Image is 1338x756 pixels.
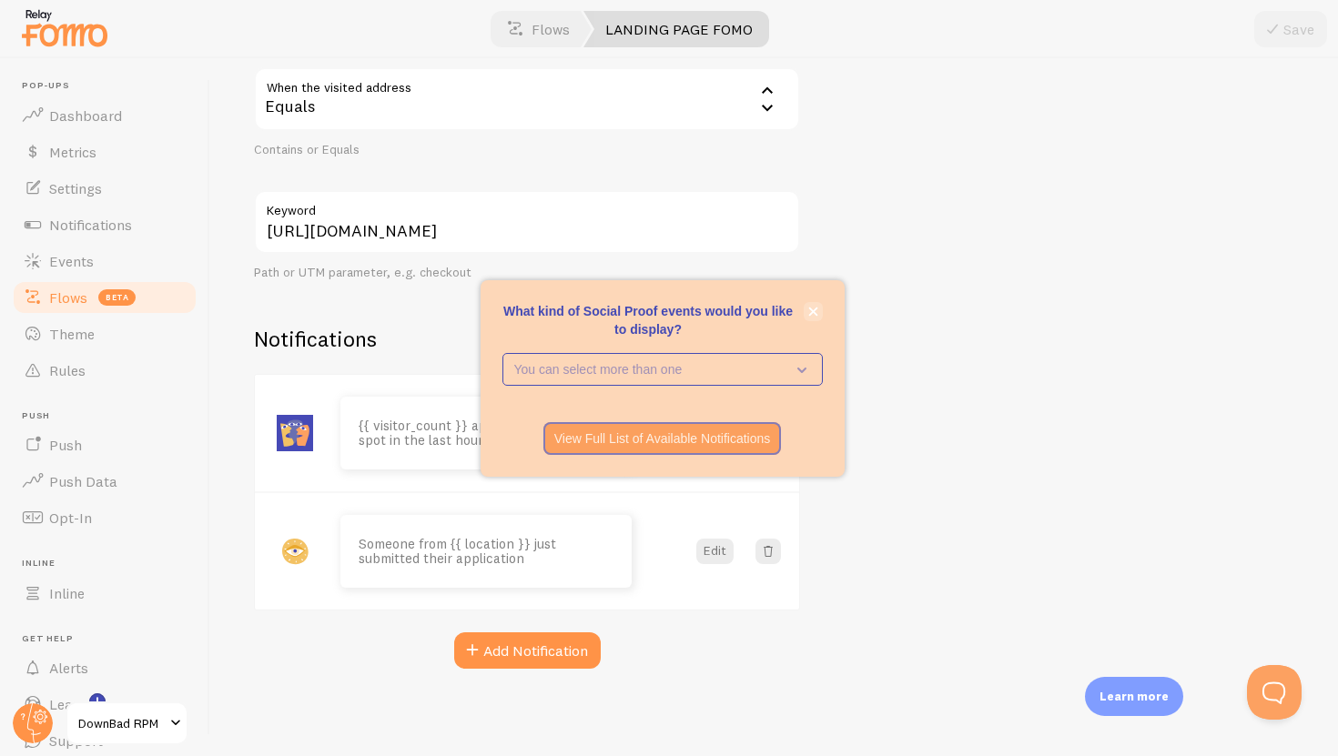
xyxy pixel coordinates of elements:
button: close, [804,302,823,321]
span: Alerts [49,659,88,677]
span: Rules [49,361,86,379]
h2: Notifications [254,325,800,353]
button: Add Notification [454,632,601,669]
span: Push [22,410,198,422]
a: DownBad RPM [66,701,188,745]
p: {{ visitor_count }} apply in to lock in their spot in the last hour [359,418,613,449]
p: Learn more [1100,688,1169,705]
a: Learn [11,686,198,722]
span: Flows [49,288,87,307]
a: Push [11,427,198,463]
button: You can select more than one [502,353,823,386]
a: Rules [11,352,198,388]
button: View Full List of Available Notifications [543,422,782,455]
a: Dashboard [11,97,198,134]
span: Pop-ups [22,80,198,92]
a: Theme [11,316,198,352]
a: Opt-In [11,499,198,536]
span: Inline [49,584,85,602]
iframe: Help Scout Beacon - Open [1247,665,1302,720]
button: Edit [696,539,734,564]
p: Someone from {{ location }} just submitted their application [359,537,613,567]
span: Get Help [22,633,198,645]
span: Events [49,252,94,270]
a: Inline [11,575,198,611]
a: Push Data [11,463,198,499]
img: fomo_icons_pageviews.svg [277,415,313,451]
span: DownBad RPM [78,712,165,734]
a: Alerts [11,650,198,686]
a: Flows beta [11,279,198,316]
label: Keyword [254,190,800,221]
div: Equals [254,67,800,131]
span: Settings [49,179,102,197]
p: You can select more than one [514,360,786,378]
span: Metrics [49,143,96,161]
span: Theme [49,325,95,343]
div: Learn more [1085,677,1183,716]
div: Path or UTM parameter, e.g. checkout [254,265,800,281]
div: What kind of Social Proof events would you like to display? [481,280,845,477]
p: What kind of Social Proof events would you like to display? [502,302,823,338]
img: fomo_icons_someone_is_viewing.svg [277,533,313,570]
a: Metrics [11,134,198,170]
span: Inline [22,558,198,570]
span: Notifications [49,216,132,234]
span: Learn [49,695,86,713]
span: Opt-In [49,509,92,527]
span: Dashboard [49,106,122,125]
svg: <p>Watch New Feature Tutorials!</p> [89,693,106,710]
p: View Full List of Available Notifications [554,429,771,448]
a: Events [11,243,198,279]
span: beta [98,289,136,306]
a: Notifications [11,207,198,243]
span: Push [49,436,82,454]
span: Push Data [49,472,117,490]
a: Settings [11,170,198,207]
img: fomo-relay-logo-orange.svg [19,5,110,51]
div: Contains or Equals [254,142,800,158]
